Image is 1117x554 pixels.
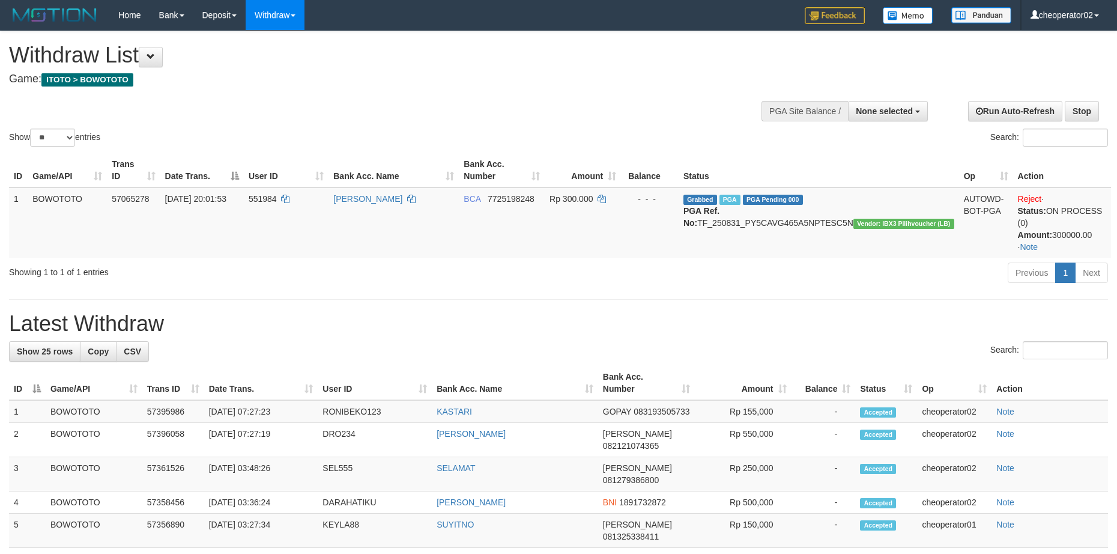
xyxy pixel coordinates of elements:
[792,400,856,423] td: -
[1013,187,1111,258] td: · ·
[28,187,107,258] td: BOWOTOTO
[951,7,1011,23] img: panduan.png
[860,498,896,508] span: Accepted
[549,194,593,204] span: Rp 300.000
[1018,205,1106,241] div: ON PROCESS (0) 300000.00
[30,129,75,147] select: Showentries
[860,407,896,418] span: Accepted
[860,520,896,531] span: Accepted
[432,366,598,400] th: Bank Acc. Name: activate to sort column ascending
[917,400,991,423] td: cheoperator02
[679,153,959,187] th: Status
[603,429,672,439] span: [PERSON_NAME]
[917,457,991,492] td: cheoperator02
[9,400,46,423] td: 1
[318,514,432,548] td: KEYLA88
[1020,242,1038,252] a: Note
[860,464,896,474] span: Accepted
[848,101,928,121] button: None selected
[9,261,456,278] div: Showing 1 to 1 of 1 entries
[545,153,621,187] th: Amount: activate to sort column ascending
[46,514,142,548] td: BOWOTOTO
[9,43,733,67] h1: Withdraw List
[204,423,318,457] td: [DATE] 07:27:19
[743,195,803,205] span: PGA Pending
[437,520,474,529] a: SUYITNO
[603,475,659,485] span: Copy 081279386800 to clipboard
[142,423,204,457] td: 57396058
[318,400,432,423] td: RONIBEKO123
[996,463,1014,473] a: Note
[996,520,1014,529] a: Note
[990,129,1108,147] label: Search:
[160,153,244,187] th: Date Trans.: activate to sort column descending
[761,101,848,121] div: PGA Site Balance /
[603,532,659,541] span: Copy 081325338411 to clipboard
[165,194,226,204] span: [DATE] 20:01:53
[679,187,959,258] td: TF_250831_PY5CAVG465A5NPTESC5N
[634,407,689,416] span: Copy 083193505733 to clipboard
[603,407,631,416] span: GOPAY
[244,153,328,187] th: User ID: activate to sort column ascending
[1023,341,1108,359] input: Search:
[856,106,913,116] span: None selected
[695,514,792,548] td: Rp 150,000
[695,423,792,457] td: Rp 550,000
[626,193,674,205] div: - - -
[1023,129,1108,147] input: Search:
[683,195,717,205] span: Grabbed
[107,153,160,187] th: Trans ID: activate to sort column ascending
[437,498,506,507] a: [PERSON_NAME]
[860,430,896,440] span: Accepted
[17,347,73,356] span: Show 25 rows
[621,153,679,187] th: Balance
[88,347,109,356] span: Copy
[695,457,792,492] td: Rp 250,000
[917,423,991,457] td: cheoperator02
[695,400,792,423] td: Rp 155,000
[46,423,142,457] td: BOWOTOTO
[990,341,1108,359] label: Search:
[318,492,432,514] td: DARAHATIKU
[142,400,204,423] td: 57395986
[1013,153,1111,187] th: Action
[792,423,856,457] td: -
[142,457,204,492] td: 57361526
[603,463,672,473] span: [PERSON_NAME]
[719,195,740,205] span: Marked by cheoperator01
[1008,263,1056,283] a: Previous
[464,194,480,204] span: BCA
[437,463,475,473] a: SELAMAT
[1018,194,1042,204] a: Reject
[683,206,719,228] b: PGA Ref. No:
[328,153,459,187] th: Bank Acc. Name: activate to sort column ascending
[9,366,46,400] th: ID: activate to sort column descending
[28,153,107,187] th: Game/API: activate to sort column ascending
[805,7,865,24] img: Feedback.jpg
[333,194,402,204] a: [PERSON_NAME]
[792,492,856,514] td: -
[46,457,142,492] td: BOWOTOTO
[142,366,204,400] th: Trans ID: activate to sort column ascending
[792,366,856,400] th: Balance: activate to sort column ascending
[459,153,545,187] th: Bank Acc. Number: activate to sort column ascending
[204,400,318,423] td: [DATE] 07:27:23
[603,441,659,451] span: Copy 082121074365 to clipboard
[853,219,954,229] span: Vendor URL: https://dashboard.q2checkout.com/secure
[46,492,142,514] td: BOWOTOTO
[917,366,991,400] th: Op: activate to sort column ascending
[9,423,46,457] td: 2
[917,514,991,548] td: cheoperator01
[9,457,46,492] td: 3
[142,492,204,514] td: 57358456
[855,366,917,400] th: Status: activate to sort column ascending
[917,492,991,514] td: cheoperator02
[792,514,856,548] td: -
[9,312,1108,336] h1: Latest Withdraw
[996,407,1014,416] a: Note
[792,457,856,492] td: -
[124,347,141,356] span: CSV
[142,514,204,548] td: 57356890
[959,153,1013,187] th: Op: activate to sort column ascending
[598,366,695,400] th: Bank Acc. Number: activate to sort column ascending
